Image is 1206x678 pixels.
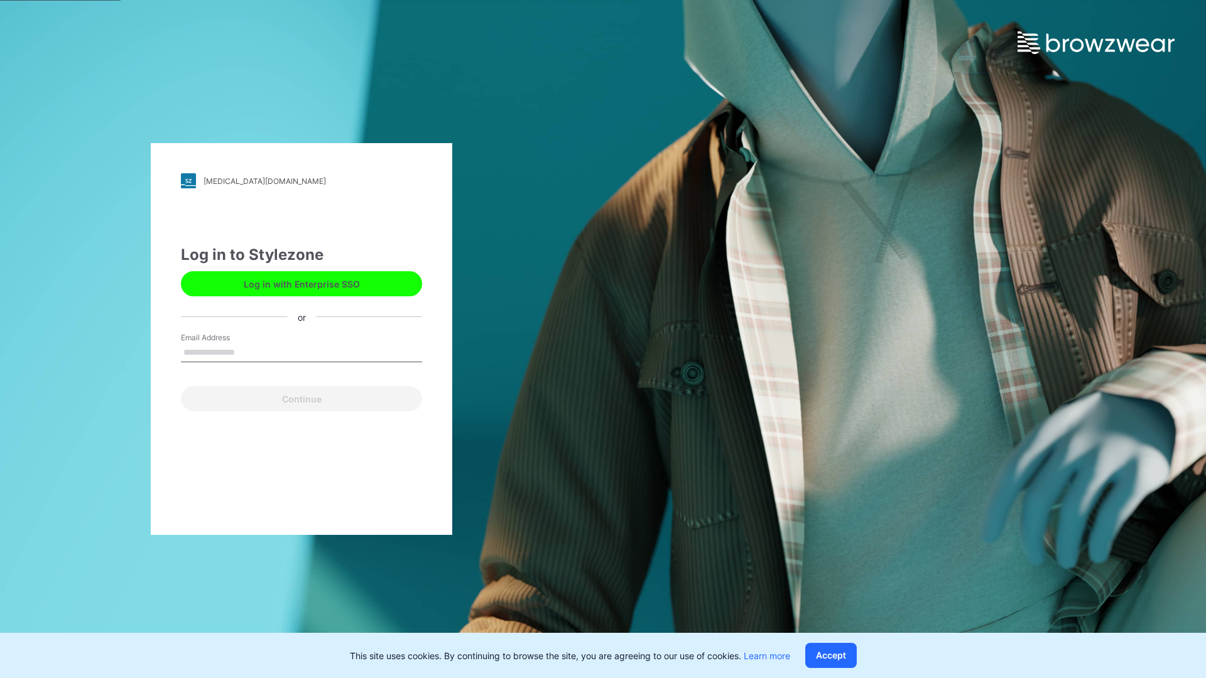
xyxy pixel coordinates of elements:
[181,332,269,343] label: Email Address
[181,173,196,188] img: stylezone-logo.562084cfcfab977791bfbf7441f1a819.svg
[805,643,857,668] button: Accept
[181,244,422,266] div: Log in to Stylezone
[288,310,316,323] div: or
[181,173,422,188] a: [MEDICAL_DATA][DOMAIN_NAME]
[204,176,326,186] div: [MEDICAL_DATA][DOMAIN_NAME]
[350,649,790,662] p: This site uses cookies. By continuing to browse the site, you are agreeing to our use of cookies.
[181,271,422,296] button: Log in with Enterprise SSO
[1018,31,1175,54] img: browzwear-logo.e42bd6dac1945053ebaf764b6aa21510.svg
[744,650,790,661] a: Learn more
